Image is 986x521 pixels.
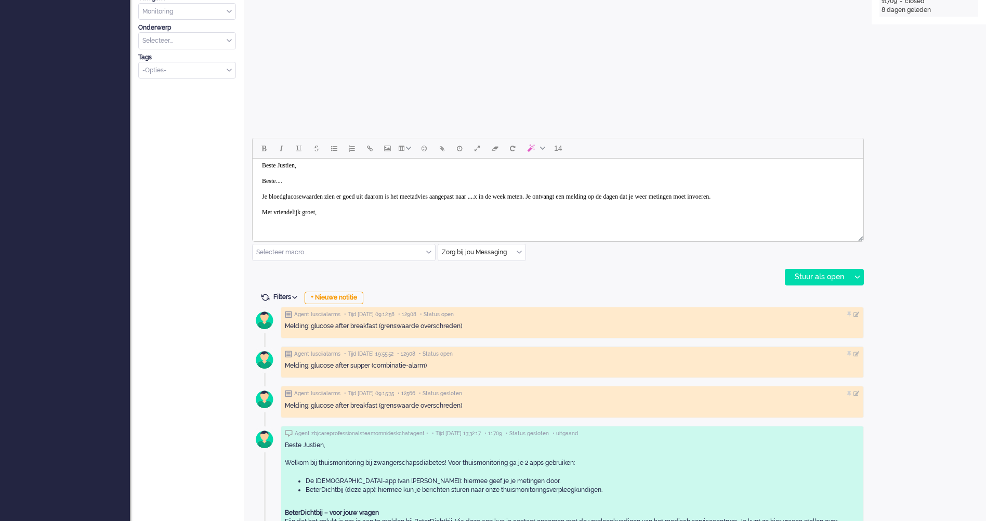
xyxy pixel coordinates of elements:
[306,477,860,486] li: De [DEMOGRAPHIC_DATA]-app (van [PERSON_NAME]): hiermee geef je je metingen door.
[521,139,549,157] button: AI
[398,311,416,318] span: • 12908
[285,430,293,437] img: ic_chat_grey.svg
[432,430,481,437] span: • Tijd [DATE] 13:32:17
[285,361,860,370] div: Melding: glucose after supper (combinatie-alarm)
[285,509,379,516] strong: BeterDichtbij – voor jouw vragen
[451,139,468,157] button: Delay message
[305,292,363,304] div: + Nieuwe notitie
[290,139,308,157] button: Underline
[506,430,549,437] span: • Status gesloten
[294,350,340,358] span: Agent lusciialarms
[273,293,301,301] span: Filters
[325,139,343,157] button: Bullet list
[306,486,860,494] li: BeterDichtbij (deze app): hiermee kun je berichten sturen naar onze thuismonitoringsverpleegkundi...
[397,350,415,358] span: • 12908
[504,139,521,157] button: Reset content
[285,311,292,318] img: ic_note_grey.svg
[252,347,278,373] img: avatar
[252,307,278,333] img: avatar
[294,390,340,397] span: Agent lusciialarms
[882,6,976,15] div: 8 dagen geleden
[272,139,290,157] button: Italic
[419,350,453,358] span: • Status open
[549,139,567,157] button: 14
[415,139,433,157] button: Emoticons
[138,62,236,79] div: Select Tags
[378,139,396,157] button: Insert/edit image
[419,390,462,397] span: • Status gesloten
[468,139,486,157] button: Fullscreen
[308,139,325,157] button: Strikethrough
[344,390,394,397] span: • Tijd [DATE] 09:15:35
[294,311,340,318] span: Agent lusciialarms
[252,386,278,412] img: avatar
[361,139,378,157] button: Insert/edit link
[138,53,236,62] div: Tags
[785,269,850,285] div: Stuur als open
[285,401,860,410] div: Melding: glucose after breakfast (grenswaarde overschreden)
[138,23,236,32] div: Onderwerp
[420,311,454,318] span: • Status open
[285,350,292,358] img: ic_note_grey.svg
[553,430,578,437] span: • uitgaand
[255,139,272,157] button: Bold
[854,232,863,241] div: Resize
[554,144,562,152] span: 14
[486,139,504,157] button: Clear formatting
[253,159,863,232] iframe: Rich Text Area
[398,390,415,397] span: • 12566
[344,350,393,358] span: • Tijd [DATE] 19:55:52
[295,430,428,437] span: Agent zbjcareprofessionalsteamomnideskchatagent •
[433,139,451,157] button: Add attachment
[344,311,395,318] span: • Tijd [DATE] 09:12:58
[285,390,292,397] img: ic_note_grey.svg
[396,139,415,157] button: Table
[343,139,361,157] button: Numbered list
[484,430,502,437] span: • 11709
[252,426,278,452] img: avatar
[285,322,860,331] div: Melding: glucose after breakfast (grenswaarde overschreden)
